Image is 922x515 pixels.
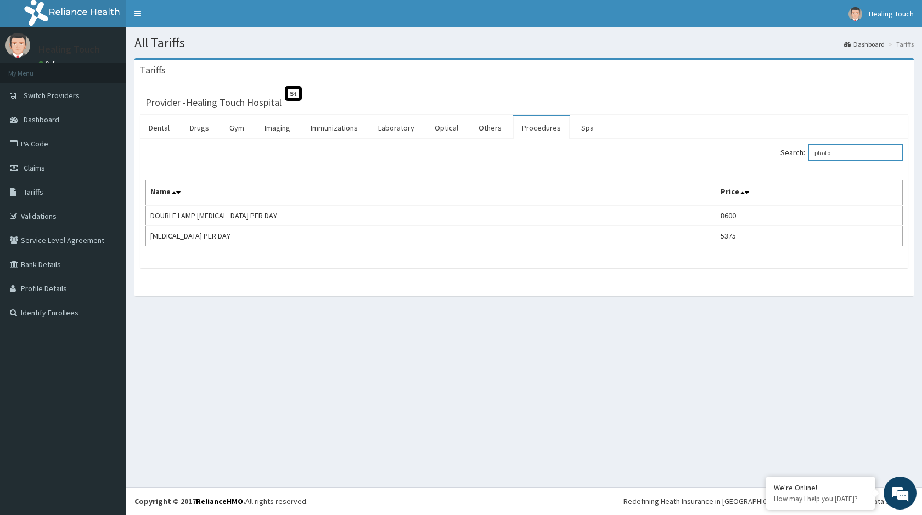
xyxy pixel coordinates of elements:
[470,116,510,139] a: Others
[38,60,65,67] a: Online
[24,163,45,173] span: Claims
[180,5,206,32] div: Minimize live chat window
[369,116,423,139] a: Laboratory
[302,116,367,139] a: Immunizations
[623,496,914,507] div: Redefining Heath Insurance in [GEOGRAPHIC_DATA] using Telemedicine and Data Science!
[572,116,603,139] a: Spa
[513,116,570,139] a: Procedures
[140,65,166,75] h3: Tariffs
[145,98,282,107] h3: Provider - Healing Touch Hospital
[24,115,59,124] span: Dashboard
[848,7,862,21] img: User Image
[716,226,903,246] td: 5375
[716,180,903,206] th: Price
[196,496,243,506] a: RelianceHMO
[24,187,43,197] span: Tariffs
[780,144,903,161] label: Search:
[426,116,467,139] a: Optical
[146,180,716,206] th: Name
[774,494,867,503] p: How may I help you today?
[5,299,209,338] textarea: Type your message and hit 'Enter'
[869,9,914,19] span: Healing Touch
[5,33,30,58] img: User Image
[774,483,867,493] div: We're Online!
[808,144,903,161] input: Search:
[716,205,903,226] td: 8600
[38,44,100,54] p: Healing Touch
[146,226,716,246] td: [MEDICAL_DATA] PER DAY
[134,496,245,506] strong: Copyright © 2017 .
[181,116,218,139] a: Drugs
[24,90,80,100] span: Switch Providers
[256,116,299,139] a: Imaging
[221,116,253,139] a: Gym
[20,55,44,82] img: d_794563401_company_1708531726252_794563401
[146,205,716,226] td: DOUBLE LAMP [MEDICAL_DATA] PER DAY
[886,39,914,49] li: Tariffs
[134,36,914,50] h1: All Tariffs
[126,487,922,515] footer: All rights reserved.
[140,116,178,139] a: Dental
[844,39,885,49] a: Dashboard
[285,86,302,101] span: St
[57,61,184,76] div: Chat with us now
[64,138,151,249] span: We're online!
